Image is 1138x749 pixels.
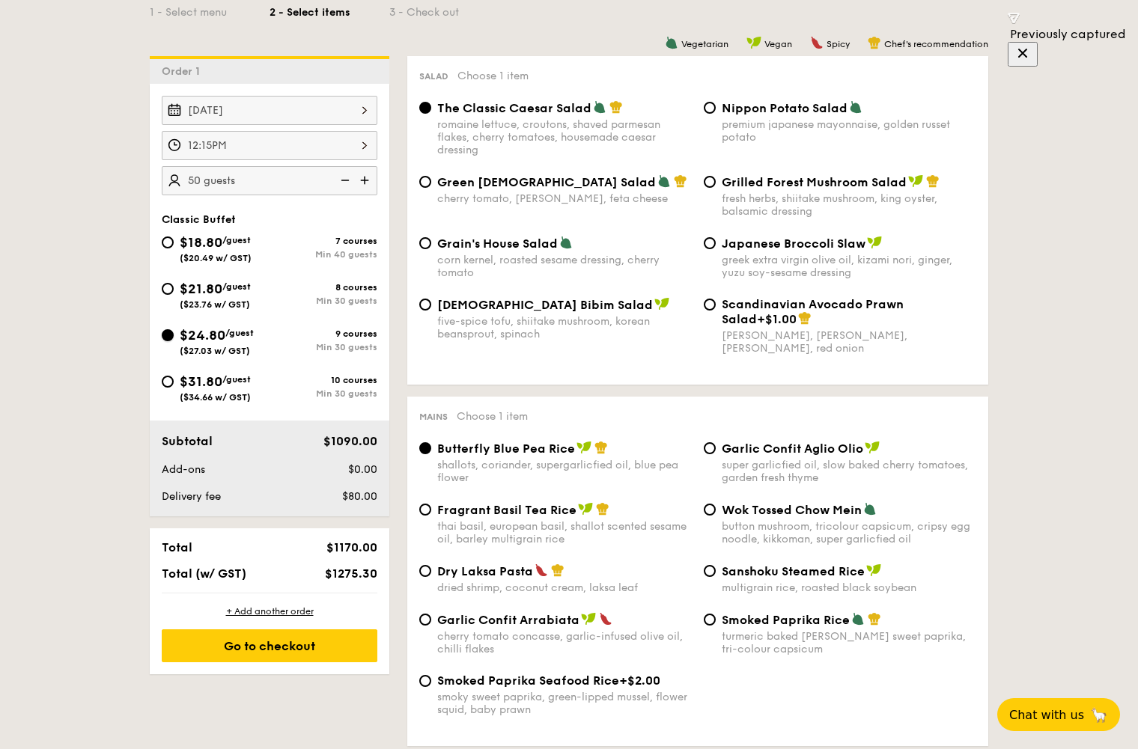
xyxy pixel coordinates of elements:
span: $0.00 [348,463,377,476]
input: Sanshoku Steamed Ricemultigrain rice, roasted black soybean [704,565,716,577]
span: Garlic Confit Arrabiata [437,613,579,627]
div: Min 30 guests [270,388,377,399]
img: icon-vegan.f8ff3823.svg [654,297,669,311]
span: Spicy [827,39,850,49]
input: Nippon Potato Saladpremium japanese mayonnaise, golden russet potato [704,102,716,114]
img: icon-vegan.f8ff3823.svg [576,441,591,454]
input: Smoked Paprika Seafood Rice+$2.00smoky sweet paprika, green-lipped mussel, flower squid, baby prawn [419,675,431,687]
div: greek extra virgin olive oil, kizami nori, ginger, yuzu soy-sesame dressing [722,254,976,279]
input: Scandinavian Avocado Prawn Salad+$1.00[PERSON_NAME], [PERSON_NAME], [PERSON_NAME], red onion [704,299,716,311]
input: Wok Tossed Chow Meinbutton mushroom, tricolour capsicum, cripsy egg noodle, kikkoman, super garli... [704,504,716,516]
div: 7 courses [270,236,377,246]
input: Green [DEMOGRAPHIC_DATA] Saladcherry tomato, [PERSON_NAME], feta cheese [419,176,431,188]
input: Event date [162,96,377,125]
img: icon-vegan.f8ff3823.svg [867,236,882,249]
span: Smoked Paprika Seafood Rice [437,673,619,688]
input: Garlic Confit Arrabiatacherry tomato concasse, garlic-infused olive oil, chilli flakes [419,614,431,626]
span: Choose 1 item [457,70,529,82]
span: /guest [222,235,251,245]
input: Event time [162,131,377,160]
img: icon-spicy.37a8142b.svg [535,563,548,577]
input: $31.80/guest($34.66 w/ GST)10 coursesMin 30 guests [162,376,174,388]
div: shallots, coriander, supergarlicfied oil, blue pea flower [437,459,692,484]
div: thai basil, european basil, shallot scented sesame oil, barley multigrain rice [437,520,692,545]
span: $1170.00 [326,540,377,554]
span: $18.80 [180,234,222,251]
span: +$1.00 [757,312,797,326]
img: icon-chef-hat.a58ddaea.svg [926,174,940,188]
span: Butterfly Blue Pea Rice [437,441,575,456]
div: romaine lettuce, croutons, shaved parmesan flakes, cherry tomatoes, housemade caesar dressing [437,118,692,156]
img: icon-chef-hat.a58ddaea.svg [674,174,687,188]
span: Choose 1 item [457,410,528,423]
input: $24.80/guest($27.03 w/ GST)9 coursesMin 30 guests [162,329,174,341]
span: Japanese Broccoli Slaw [722,236,865,251]
span: ($23.76 w/ GST) [180,299,250,310]
div: smoky sweet paprika, green-lipped mussel, flower squid, baby prawn [437,691,692,716]
img: icon-vegetarian.fe4039eb.svg [593,100,606,114]
img: icon-vegan.f8ff3823.svg [865,441,880,454]
div: cherry tomato concasse, garlic-infused olive oil, chilli flakes [437,630,692,655]
span: The Classic Caesar Salad [437,101,591,115]
div: super garlicfied oil, slow baked cherry tomatoes, garden fresh thyme [722,459,976,484]
span: Mains [419,412,448,422]
img: icon-chef-hat.a58ddaea.svg [594,441,608,454]
div: fresh herbs, shiitake mushroom, king oyster, balsamic dressing [722,192,976,218]
input: Dry Laksa Pastadried shrimp, coconut cream, laksa leaf [419,565,431,577]
div: cherry tomato, [PERSON_NAME], feta cheese [437,192,692,205]
span: Fragrant Basil Tea Rice [437,503,576,517]
span: $21.80 [180,281,222,297]
img: icon-spicy.37a8142b.svg [599,612,612,626]
input: $21.80/guest($23.76 w/ GST)8 coursesMin 30 guests [162,283,174,295]
span: $24.80 [180,327,225,343]
span: /guest [225,328,254,338]
span: 🦙 [1090,706,1108,724]
span: $80.00 [342,490,377,503]
img: icon-vegetarian.fe4039eb.svg [559,236,573,249]
div: Min 30 guests [270,296,377,306]
img: icon-vegan.f8ff3823.svg [578,502,593,516]
input: Grilled Forest Mushroom Saladfresh herbs, shiitake mushroom, king oyster, balsamic dressing [704,176,716,188]
span: /guest [222,374,251,385]
input: Smoked Paprika Riceturmeric baked [PERSON_NAME] sweet paprika, tri-colour capsicum [704,614,716,626]
span: $1275.30 [325,566,377,581]
div: [PERSON_NAME], [PERSON_NAME], [PERSON_NAME], red onion [722,329,976,355]
span: Green [DEMOGRAPHIC_DATA] Salad [437,175,656,189]
span: Wok Tossed Chow Mein [722,503,862,517]
span: Grilled Forest Mushroom Salad [722,175,907,189]
span: Total (w/ GST) [162,566,246,581]
img: icon-chef-hat.a58ddaea.svg [609,100,623,114]
img: icon-chef-hat.a58ddaea.svg [798,311,812,325]
span: Vegetarian [681,39,728,49]
div: five-spice tofu, shiitake mushroom, korean beansprout, spinach [437,315,692,340]
input: Grain's House Saladcorn kernel, roasted sesame dressing, cherry tomato [419,237,431,249]
div: multigrain rice, roasted black soybean [722,581,976,594]
div: turmeric baked [PERSON_NAME] sweet paprika, tri-colour capsicum [722,630,976,655]
span: Scandinavian Avocado Prawn Salad [722,297,904,326]
img: icon-vegetarian.fe4039eb.svg [851,612,865,626]
span: Delivery fee [162,490,221,503]
input: Fragrant Basil Tea Ricethai basil, european basil, shallot scented sesame oil, barley multigrain ... [419,504,431,516]
span: Classic Buffet [162,213,236,226]
div: 10 courses [270,375,377,385]
span: ($20.49 w/ GST) [180,253,252,263]
img: icon-spicy.37a8142b.svg [810,36,824,49]
span: ($27.03 w/ GST) [180,346,250,356]
span: Salad [419,71,448,82]
span: Nippon Potato Salad [722,101,848,115]
span: ($34.66 w/ GST) [180,392,251,403]
img: icon-chef-hat.a58ddaea.svg [596,502,609,516]
span: $31.80 [180,373,222,390]
input: $18.80/guest($20.49 w/ GST)7 coursesMin 40 guests [162,236,174,248]
img: icon-chef-hat.a58ddaea.svg [868,612,881,626]
input: Japanese Broccoli Slawgreek extra virgin olive oil, kizami nori, ginger, yuzu soy-sesame dressing [704,237,716,249]
div: Min 40 guests [270,249,377,260]
div: + Add another order [162,605,377,617]
span: Grain's House Salad [437,236,558,251]
span: Smoked Paprika Rice [722,613,850,627]
button: Chat with us🦙 [997,698,1120,731]
img: icon-reduce.1d2dbef1.svg [332,166,355,195]
img: icon-chef-hat.a58ddaea.svg [868,36,881,49]
input: Butterfly Blue Pea Riceshallots, coriander, supergarlicfied oil, blue pea flower [419,442,431,454]
span: Chef's recommendation [884,39,988,49]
